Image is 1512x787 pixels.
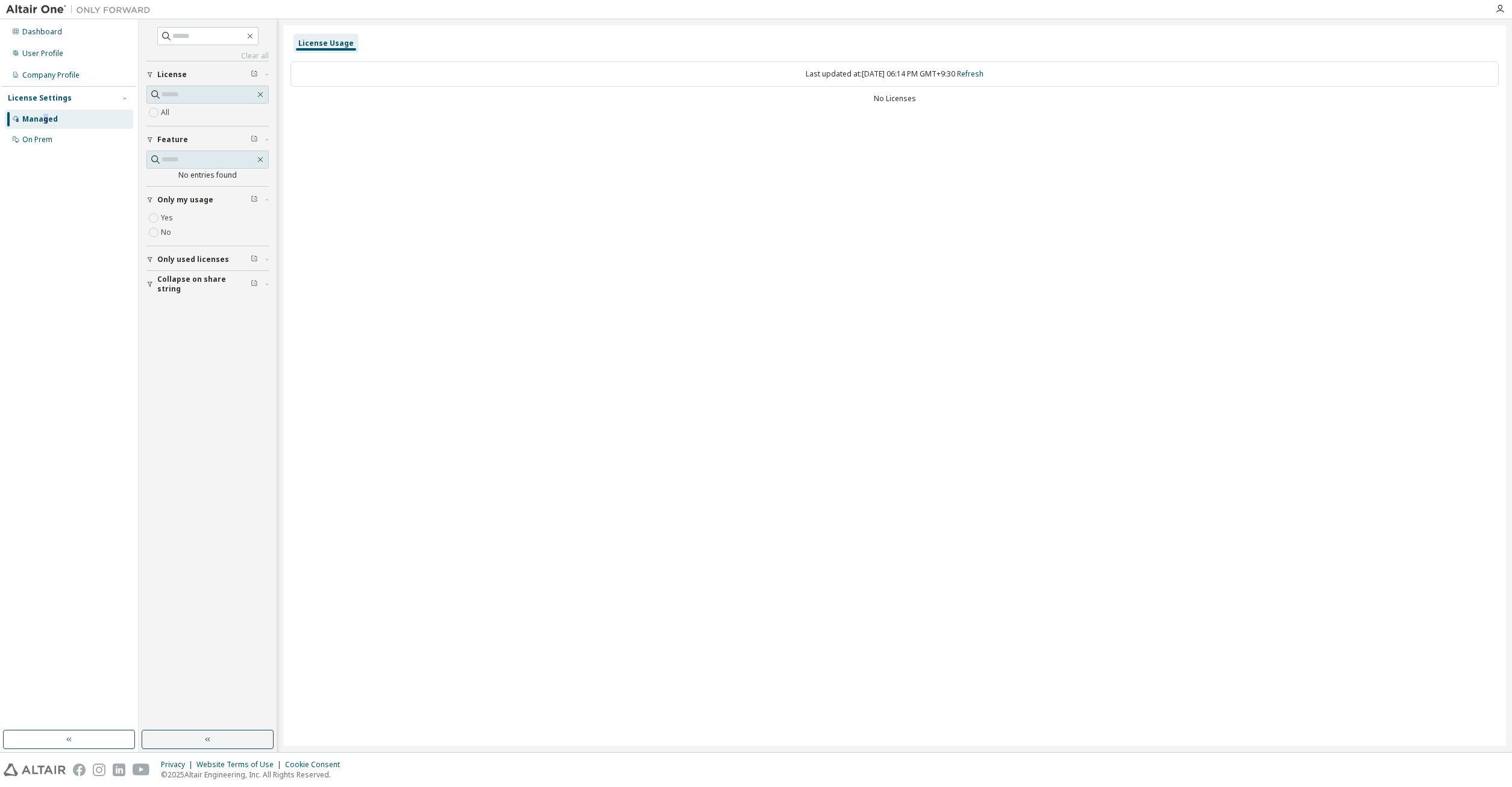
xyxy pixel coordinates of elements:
[157,275,251,294] span: Collapse on share string
[251,70,258,79] span: Clear filter
[157,255,229,264] span: Only used licenses
[146,126,269,153] button: Feature
[146,271,269,297] button: Collapse on share string
[298,39,354,48] div: License Usage
[251,195,258,205] span: Clear filter
[157,70,187,79] span: License
[22,70,80,80] div: Company Profile
[133,764,150,776] img: youtube.svg
[957,69,983,79] a: Refresh
[161,770,347,780] p: © 2025 Altair Engineering, Inc. All Rights Reserved.
[113,764,125,776] img: linkedin.svg
[146,61,269,88] button: License
[161,105,172,120] label: All
[146,246,269,273] button: Only used licenses
[251,135,258,145] span: Clear filter
[146,170,269,180] div: No entries found
[93,764,105,776] img: instagram.svg
[161,760,196,770] div: Privacy
[4,764,66,776] img: altair_logo.svg
[146,51,269,61] a: Clear all
[161,225,174,240] label: No
[157,135,188,145] span: Feature
[157,195,213,205] span: Only my usage
[285,760,347,770] div: Cookie Consent
[196,760,285,770] div: Website Terms of Use
[290,61,1499,87] div: Last updated at: [DATE] 06:14 PM GMT+9:30
[22,114,58,124] div: Managed
[251,279,258,289] span: Clear filter
[73,764,86,776] img: facebook.svg
[6,4,157,16] img: Altair One
[146,187,269,213] button: Only my usage
[251,255,258,264] span: Clear filter
[22,135,52,145] div: On Prem
[22,27,62,37] div: Dashboard
[8,93,72,103] div: License Settings
[290,94,1499,104] div: No Licenses
[161,211,175,225] label: Yes
[22,49,63,58] div: User Profile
